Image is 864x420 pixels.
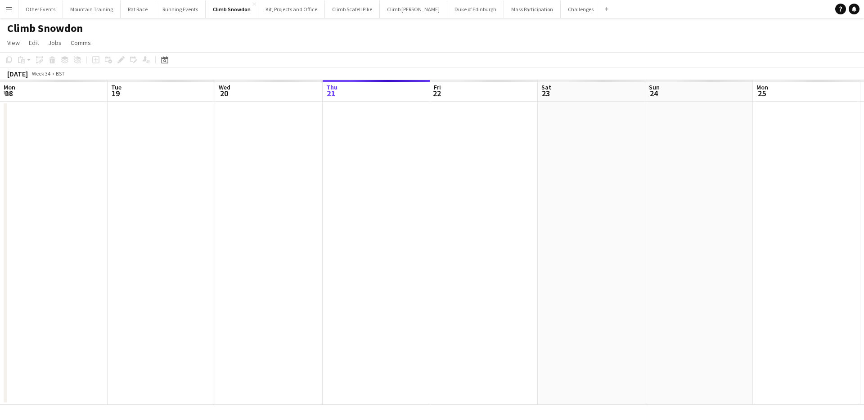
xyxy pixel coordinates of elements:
[258,0,325,18] button: Kit, Projects and Office
[447,0,504,18] button: Duke of Edinburgh
[217,88,230,98] span: 20
[71,39,91,47] span: Comms
[7,22,83,35] h1: Climb Snowdon
[2,88,15,98] span: 18
[7,69,28,78] div: [DATE]
[110,88,121,98] span: 19
[540,88,551,98] span: 23
[504,0,561,18] button: Mass Participation
[206,0,258,18] button: Climb Snowdon
[48,39,62,47] span: Jobs
[561,0,601,18] button: Challenges
[648,88,660,98] span: 24
[121,0,155,18] button: Rat Race
[326,83,337,91] span: Thu
[755,88,768,98] span: 25
[7,39,20,47] span: View
[380,0,447,18] button: Climb [PERSON_NAME]
[30,70,52,77] span: Week 34
[219,83,230,91] span: Wed
[4,83,15,91] span: Mon
[63,0,121,18] button: Mountain Training
[649,83,660,91] span: Sun
[111,83,121,91] span: Tue
[25,37,43,49] a: Edit
[434,83,441,91] span: Fri
[432,88,441,98] span: 22
[325,0,380,18] button: Climb Scafell Pike
[541,83,551,91] span: Sat
[45,37,65,49] a: Jobs
[155,0,206,18] button: Running Events
[67,37,94,49] a: Comms
[29,39,39,47] span: Edit
[18,0,63,18] button: Other Events
[56,70,65,77] div: BST
[756,83,768,91] span: Mon
[4,37,23,49] a: View
[325,88,337,98] span: 21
